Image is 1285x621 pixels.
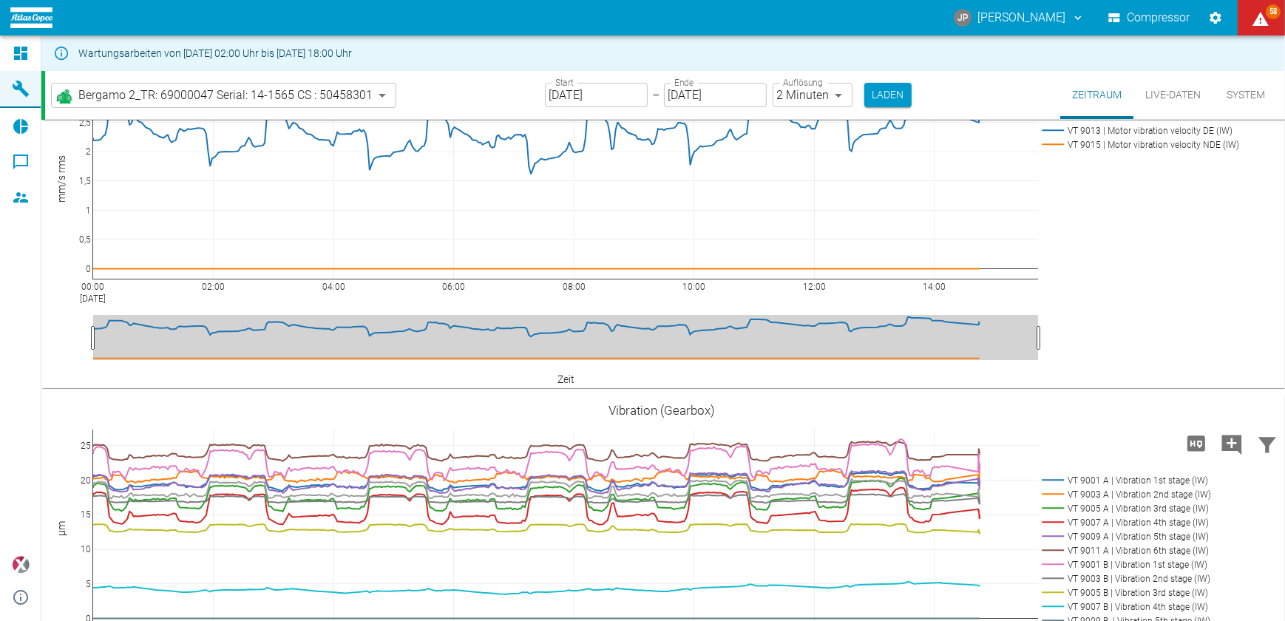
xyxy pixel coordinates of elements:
div: JP [954,9,972,27]
button: System [1213,71,1279,119]
img: logo [10,7,52,27]
button: Zeitraum [1060,71,1133,119]
label: Ende [674,76,694,89]
button: Daten filtern [1250,424,1285,463]
span: Hohe Auflösung [1179,435,1214,449]
label: Start [555,76,574,89]
a: Bergamo 2_TR: 69000047 Serial: 14-1565 CS : 50458301 [55,86,373,104]
img: Xplore Logo [12,556,30,574]
button: juergen.puetz@atlascopco.com [952,4,1087,31]
button: Kommentar hinzufügen [1214,424,1250,463]
span: 58 [1266,4,1281,19]
div: 2 Minuten [773,83,852,107]
div: Wartungsarbeiten von [DATE] 02:00 Uhr bis [DATE] 18:00 Uhr [78,40,352,67]
label: Auflösung [783,76,823,89]
button: Laden [864,83,912,107]
button: Einstellungen [1202,4,1229,31]
input: DD.MM.YYYY [545,83,648,107]
p: – [652,86,660,103]
button: Live-Daten [1133,71,1213,119]
span: Bergamo 2_TR: 69000047 Serial: 14-1565 CS : 50458301 [78,86,373,103]
input: DD.MM.YYYY [664,83,767,107]
button: Compressor [1105,4,1193,31]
